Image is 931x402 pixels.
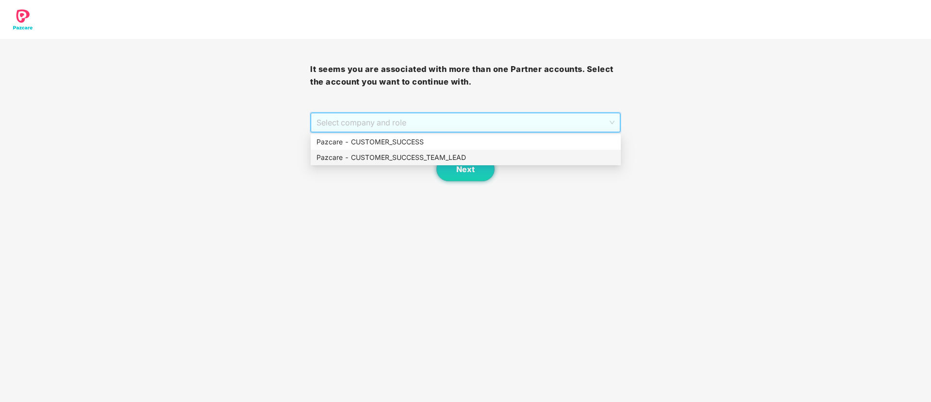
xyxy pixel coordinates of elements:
[316,152,615,163] div: Pazcare - CUSTOMER_SUCCESS_TEAM_LEAD
[456,165,475,174] span: Next
[316,137,615,147] div: Pazcare - CUSTOMER_SUCCESS
[310,63,620,88] h3: It seems you are associated with more than one Partner accounts. Select the account you want to c...
[311,134,621,150] div: Pazcare - CUSTOMER_SUCCESS
[436,157,495,181] button: Next
[316,113,614,132] span: Select company and role
[311,150,621,165] div: Pazcare - CUSTOMER_SUCCESS_TEAM_LEAD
